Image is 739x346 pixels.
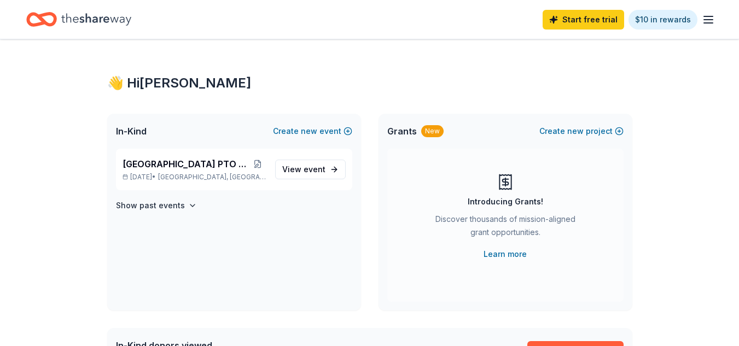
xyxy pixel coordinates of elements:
span: [GEOGRAPHIC_DATA], [GEOGRAPHIC_DATA] [158,173,266,181]
a: Start free trial [543,10,624,30]
button: Createnewproject [539,125,624,138]
a: Home [26,7,131,32]
p: [DATE] • [123,173,266,181]
span: new [301,125,317,138]
span: [GEOGRAPHIC_DATA] PTO Tricky Tray [123,157,249,171]
div: 👋 Hi [PERSON_NAME] [107,74,632,92]
a: $10 in rewards [629,10,697,30]
div: Introducing Grants! [468,195,543,208]
span: In-Kind [116,125,147,138]
div: New [421,125,444,137]
span: View [282,163,325,176]
span: event [304,165,325,174]
span: Grants [387,125,417,138]
a: Learn more [484,248,527,261]
span: new [567,125,584,138]
h4: Show past events [116,199,185,212]
div: Discover thousands of mission-aligned grant opportunities. [431,213,580,243]
button: Createnewevent [273,125,352,138]
button: Show past events [116,199,197,212]
a: View event [275,160,346,179]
